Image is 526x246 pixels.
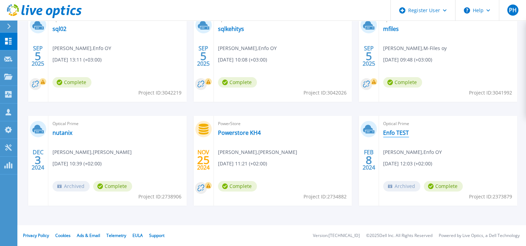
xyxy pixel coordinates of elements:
span: [PERSON_NAME] , Enfo OY [383,148,442,156]
span: Project ID: 3042026 [304,89,347,97]
span: [DATE] 11:21 (+02:00) [218,160,267,167]
span: Complete [52,77,91,88]
span: Complete [383,77,422,88]
span: [PERSON_NAME] , [PERSON_NAME] [52,148,132,156]
a: Enfo TEST [383,129,409,136]
span: Archived [52,181,90,191]
span: [DATE] 10:08 (+03:00) [218,56,267,64]
a: Telemetry [106,232,126,238]
a: Support [149,232,164,238]
div: FEB 2024 [362,147,375,173]
li: Powered by Live Optics, a Dell Technology [439,233,520,238]
div: SEP 2025 [31,43,44,69]
a: mfiles [383,25,399,32]
span: Complete [218,181,257,191]
div: SEP 2025 [197,43,210,69]
span: PH [509,7,516,13]
span: [PERSON_NAME] , Enfo OY [218,44,277,52]
div: DEC 2024 [31,147,44,173]
a: Ads & Email [77,232,100,238]
a: EULA [132,232,143,238]
span: 8 [366,157,372,163]
span: 5 [35,53,41,59]
span: 5 [200,53,207,59]
a: nutanix [52,129,72,136]
span: 3 [35,157,41,163]
span: [PERSON_NAME] , M-Files oy [383,44,447,52]
a: sql02 [52,25,66,32]
a: Powerstore KH4 [218,129,261,136]
span: Optical Prime [52,120,183,128]
span: Complete [424,181,463,191]
span: 25 [197,157,210,163]
li: Version: [TECHNICAL_ID] [313,233,360,238]
span: [DATE] 09:48 (+03:00) [383,56,432,64]
a: Cookies [55,232,71,238]
span: Project ID: 3042219 [138,89,181,97]
span: Project ID: 3041992 [469,89,512,97]
span: [PERSON_NAME] , [PERSON_NAME] [218,148,297,156]
span: [PERSON_NAME] , Enfo OY [52,44,111,52]
span: Archived [383,181,420,191]
span: Project ID: 2373879 [469,193,512,200]
span: Complete [93,181,132,191]
div: SEP 2025 [362,43,375,69]
span: [DATE] 10:39 (+02:00) [52,160,102,167]
a: sqlkehitys [218,25,244,32]
a: Privacy Policy [23,232,49,238]
li: © 2025 Dell Inc. All Rights Reserved [366,233,432,238]
span: Complete [218,77,257,88]
span: [DATE] 12:03 (+02:00) [383,160,432,167]
span: [DATE] 13:11 (+03:00) [52,56,102,64]
div: NOV 2024 [197,147,210,173]
span: Project ID: 2734882 [304,193,347,200]
span: PowerStore [218,120,348,128]
span: Project ID: 2738906 [138,193,181,200]
span: 5 [366,53,372,59]
span: Optical Prime [383,120,513,128]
